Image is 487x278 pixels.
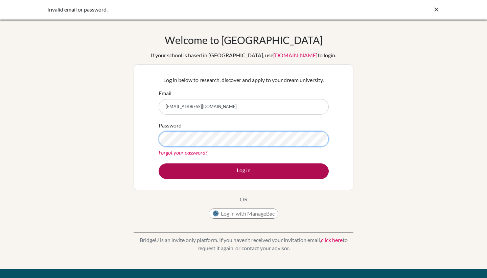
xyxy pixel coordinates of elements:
[159,76,329,84] p: Log in below to research, discover and apply to your dream university.
[159,163,329,179] button: Log in
[134,236,353,252] p: BridgeU is an invite only platform. If you haven’t received your invitation email, to request it ...
[240,195,248,203] p: OR
[273,52,318,58] a: [DOMAIN_NAME]
[159,149,207,156] a: Forgot your password?
[159,89,171,97] label: Email
[159,121,182,130] label: Password
[321,237,343,243] a: click here
[47,5,338,14] div: Invalid email or password.
[209,209,278,219] button: Log in with ManageBac
[151,51,336,59] div: If your school is based in [GEOGRAPHIC_DATA], use to login.
[165,34,323,46] h1: Welcome to [GEOGRAPHIC_DATA]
